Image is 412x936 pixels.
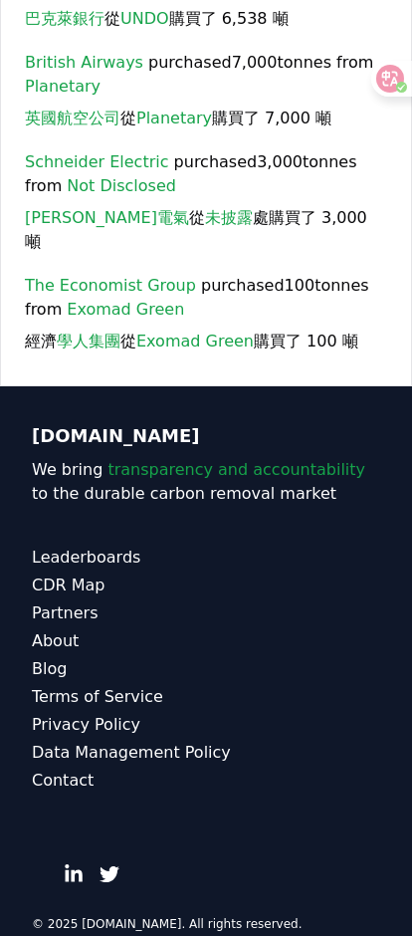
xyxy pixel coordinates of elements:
a: CDR Map [32,574,380,597]
a: Data Management Policy [32,741,380,765]
a: Planetary [25,75,101,99]
a: Leaderboards [32,546,380,570]
a: British Airways [25,51,143,75]
a: 未披露 [205,206,253,230]
a: Privacy Policy [32,713,380,737]
a: Exomad Green [136,330,254,353]
font: 從 購買了 6,538 噸 [25,9,289,28]
a: 英國航空公司 [25,107,120,130]
font: 從 購買了 7,000 噸 [25,109,331,127]
a: Not Disclosed [67,174,176,198]
p: © 2025 [DOMAIN_NAME]. All rights reserved. [32,916,380,932]
span: transparency and accountability [107,460,365,479]
span: purchased 7,000 tonnes from [25,51,387,138]
a: UNDO [120,7,169,31]
a: Planetary [136,107,212,130]
a: 巴克萊銀行 [25,7,104,31]
font: 從 處購買了 3,000 噸 [25,208,367,251]
span: purchased 3,000 tonnes from [25,150,387,262]
a: Partners [32,601,380,625]
a: [PERSON_NAME]電氣 [25,206,189,230]
p: [DOMAIN_NAME] [32,422,380,450]
span: purchased 100 tonnes from [25,274,387,361]
a: Exomad Green [67,298,184,322]
a: The Economist Group [25,274,196,298]
p: We bring to the durable carbon removal market [32,458,380,506]
a: Schneider Electric [25,150,168,174]
a: About [32,629,380,653]
a: Twitter [100,864,119,884]
a: Blog [32,657,380,681]
a: 學人集團 [57,330,120,353]
font: 經濟 從 購買了 100 噸 [25,332,358,351]
a: Terms of Service [32,685,380,709]
a: LinkedIn [64,864,84,884]
a: Contact [32,769,380,793]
